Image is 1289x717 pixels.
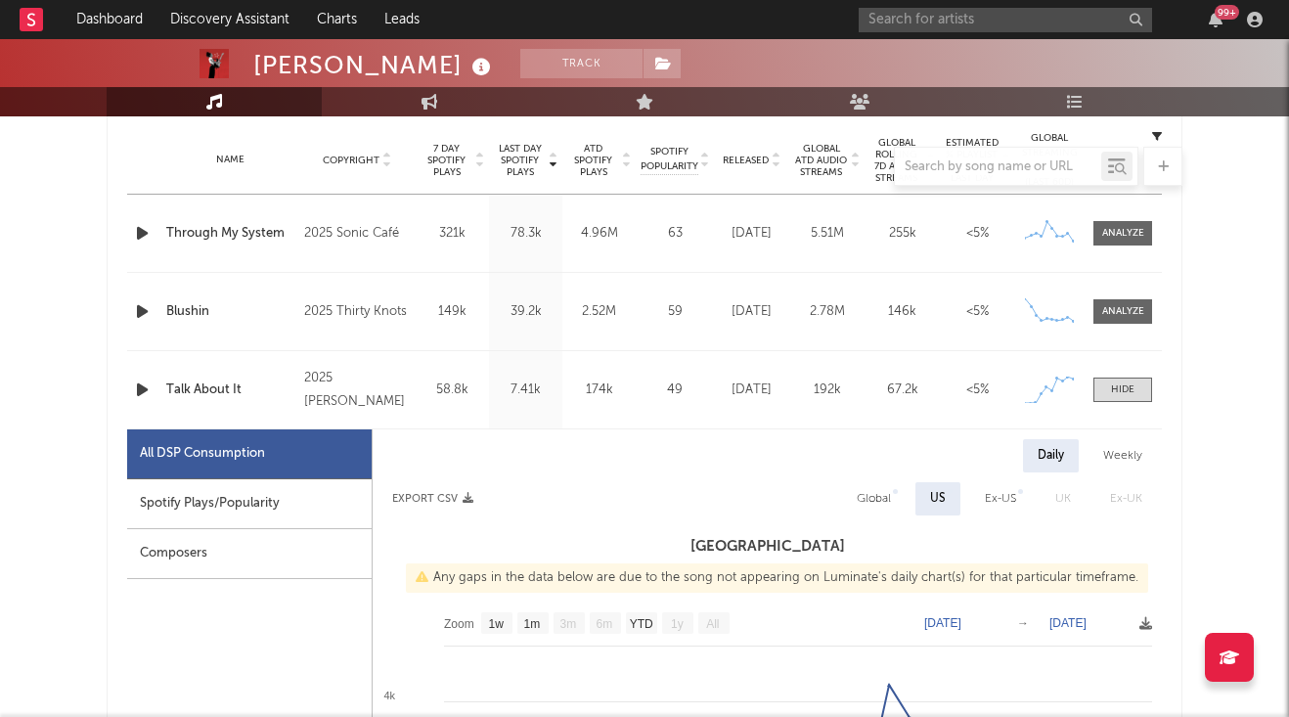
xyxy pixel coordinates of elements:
[567,224,631,244] div: 4.96M
[895,159,1101,175] input: Search by song name or URL
[945,302,1010,322] div: <5%
[1215,5,1239,20] div: 99 +
[567,381,631,400] div: 174k
[444,617,474,631] text: Zoom
[1049,616,1087,630] text: [DATE]
[421,224,484,244] div: 321k
[641,302,709,322] div: 59
[392,493,473,505] button: Export CSV
[857,487,891,511] div: Global
[406,563,1148,593] div: Any gaps in the data below are due to the song not appearing on Luminate's daily chart(s) for tha...
[869,224,935,244] div: 255k
[671,617,684,631] text: 1y
[719,224,784,244] div: [DATE]
[1020,131,1079,190] div: Global Streaming Trend (Last 60D)
[945,381,1010,400] div: <5%
[421,143,472,178] span: 7 Day Spotify Plays
[794,302,860,322] div: 2.78M
[794,143,848,178] span: Global ATD Audio Streams
[794,224,860,244] div: 5.51M
[304,300,411,324] div: 2025 Thirty Knots
[1023,439,1079,472] div: Daily
[985,487,1016,511] div: Ex-US
[1209,12,1222,27] button: 99+
[421,302,484,322] div: 149k
[166,381,294,400] a: Talk About It
[304,222,411,246] div: 2025 Sonic Café
[567,143,619,178] span: ATD Spotify Plays
[869,302,935,322] div: 146k
[1089,439,1157,472] div: Weekly
[304,367,411,414] div: 2025 [PERSON_NAME]
[383,690,395,701] text: 4k
[421,381,484,400] div: 58.8k
[641,224,709,244] div: 63
[859,8,1152,32] input: Search for artists
[794,381,860,400] div: 192k
[641,145,698,174] span: Spotify Popularity
[520,49,643,78] button: Track
[719,302,784,322] div: [DATE]
[127,429,372,479] div: All DSP Consumption
[560,617,577,631] text: 3m
[253,49,496,81] div: [PERSON_NAME]
[373,535,1162,559] h3: [GEOGRAPHIC_DATA]
[945,137,999,184] span: Estimated % Playlist Streams Last Day
[924,616,961,630] text: [DATE]
[494,224,557,244] div: 78.3k
[166,302,294,322] a: Blushin
[127,479,372,529] div: Spotify Plays/Popularity
[166,224,294,244] a: Through My System
[869,137,923,184] span: Global Rolling 7D Audio Streams
[127,529,372,579] div: Composers
[494,143,546,178] span: Last Day Spotify Plays
[930,487,946,511] div: US
[494,381,557,400] div: 7.41k
[945,224,1010,244] div: <5%
[494,302,557,322] div: 39.2k
[488,617,504,631] text: 1w
[630,617,653,631] text: YTD
[567,302,631,322] div: 2.52M
[1017,616,1029,630] text: →
[524,617,541,631] text: 1m
[706,617,719,631] text: All
[597,617,613,631] text: 6m
[641,381,709,400] div: 49
[140,442,265,466] div: All DSP Consumption
[719,381,784,400] div: [DATE]
[869,381,935,400] div: 67.2k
